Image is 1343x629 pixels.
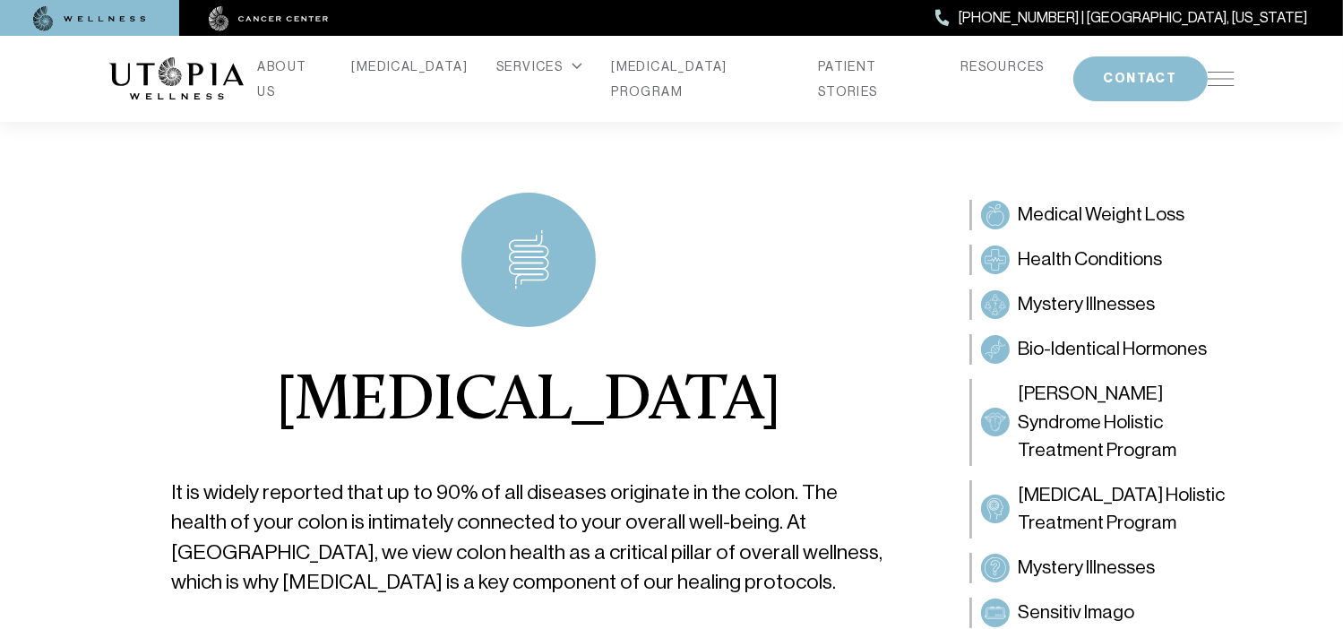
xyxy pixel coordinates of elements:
[1019,335,1208,364] span: Bio-Identical Hormones
[1019,246,1163,274] span: Health Conditions
[985,411,1006,433] img: Sjögren’s Syndrome Holistic Treatment Program
[1019,554,1156,582] span: Mystery Illnesses
[985,498,1006,520] img: Dementia Holistic Treatment Program
[969,200,1235,230] a: Medical Weight LossMedical Weight Loss
[171,478,885,597] p: It is widely reported that up to 90% of all diseases originate in the colon. The health of your c...
[969,598,1235,628] a: Sensitiv ImagoSensitiv Imago
[1019,481,1226,538] span: [MEDICAL_DATA] Holistic Treatment Program
[969,553,1235,583] a: Mystery IllnessesMystery Illnesses
[985,204,1006,226] img: Medical Weight Loss
[969,379,1235,466] a: Sjögren’s Syndrome Holistic Treatment Program[PERSON_NAME] Syndrome Holistic Treatment Program
[496,54,582,79] div: SERVICES
[818,54,932,104] a: PATIENT STORIES
[33,6,146,31] img: wellness
[1073,56,1208,101] button: CONTACT
[276,370,780,435] h1: [MEDICAL_DATA]
[985,249,1006,271] img: Health Conditions
[985,339,1006,360] img: Bio-Identical Hormones
[969,289,1235,320] a: Mystery IllnessesMystery Illnesses
[969,480,1235,539] a: Dementia Holistic Treatment Program[MEDICAL_DATA] Holistic Treatment Program
[1019,380,1226,465] span: [PERSON_NAME] Syndrome Holistic Treatment Program
[985,557,1006,579] img: Mystery Illnesses
[1208,72,1235,86] img: icon-hamburger
[352,54,469,79] a: [MEDICAL_DATA]
[611,54,789,104] a: [MEDICAL_DATA] PROGRAM
[508,230,549,289] img: icon
[960,54,1045,79] a: RESOURCES
[1019,201,1185,229] span: Medical Weight Loss
[969,245,1235,275] a: Health ConditionsHealth Conditions
[985,294,1006,315] img: Mystery Illnesses
[985,602,1006,624] img: Sensitiv Imago
[1019,290,1156,319] span: Mystery Illnesses
[209,6,329,31] img: cancer center
[1019,599,1135,627] span: Sensitiv Imago
[935,6,1307,30] a: [PHONE_NUMBER] | [GEOGRAPHIC_DATA], [US_STATE]
[109,57,244,100] img: logo
[959,6,1307,30] span: [PHONE_NUMBER] | [GEOGRAPHIC_DATA], [US_STATE]
[258,54,323,104] a: ABOUT US
[969,334,1235,365] a: Bio-Identical HormonesBio-Identical Hormones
